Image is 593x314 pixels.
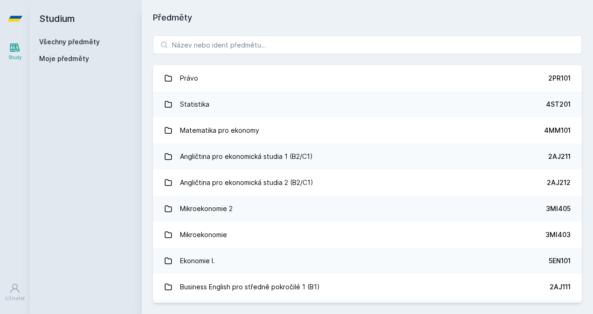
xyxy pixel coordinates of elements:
div: Business English pro středně pokročilé 1 (B1) [180,278,320,296]
div: 4MM101 [544,126,571,135]
div: Angličtina pro ekonomická studia 2 (B2/C1) [180,173,313,192]
div: 5EN101 [549,256,571,266]
div: Study [8,54,22,61]
a: Uživatel [2,278,28,307]
div: 2PR101 [548,74,571,83]
a: Angličtina pro ekonomická studia 1 (B2/C1) 2AJ211 [153,143,582,170]
div: 2AJ111 [550,282,571,292]
div: Matematika pro ekonomy [180,121,259,140]
a: Ekonomie I. 5EN101 [153,248,582,274]
a: Všechny předměty [39,38,100,46]
div: Uživatel [5,295,25,302]
div: Angličtina pro ekonomická studia 1 (B2/C1) [180,147,313,166]
a: Matematika pro ekonomy 4MM101 [153,117,582,143]
div: Právo [180,69,198,88]
a: Business English pro středně pokročilé 1 (B1) 2AJ111 [153,274,582,300]
a: Právo 2PR101 [153,65,582,91]
div: 2AJ211 [548,152,571,161]
span: Moje předměty [39,54,89,63]
input: Název nebo ident předmětu… [153,35,582,54]
div: 2AJ212 [547,178,571,187]
div: 3MI405 [546,204,571,213]
div: Ekonomie I. [180,252,215,270]
div: Mikroekonomie 2 [180,199,233,218]
div: 3MI403 [545,230,571,239]
div: 4ST201 [546,100,571,109]
a: Mikroekonomie 3MI403 [153,222,582,248]
h1: Předměty [153,11,582,24]
a: Statistika 4ST201 [153,91,582,117]
div: Mikroekonomie [180,225,227,244]
a: Angličtina pro ekonomická studia 2 (B2/C1) 2AJ212 [153,170,582,196]
a: Study [2,37,28,66]
a: Mikroekonomie 2 3MI405 [153,196,582,222]
div: Statistika [180,95,209,114]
